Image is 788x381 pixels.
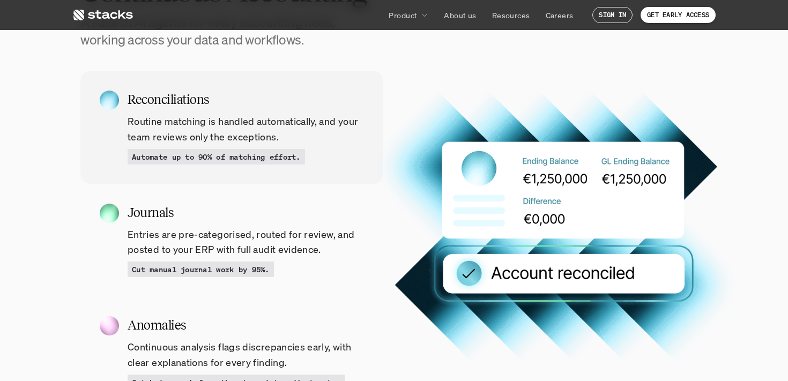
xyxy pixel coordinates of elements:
[128,316,364,335] h5: Anomalies
[641,7,716,23] a: GET EARLY ACCESS
[132,264,270,275] p: Cut manual journal work by 95%.
[128,203,364,222] h5: Journals
[437,5,482,25] a: About us
[389,10,417,21] p: Product
[546,10,574,21] p: Careers
[128,90,364,109] h5: Reconciliations
[647,11,709,19] p: GET EARLY ACCESS
[128,114,364,145] p: Routine matching is handled automatically, and your team reviews only the exceptions.
[486,5,537,25] a: Resources
[128,339,364,370] p: Continuous analysis flags discrepancies early, with clear explanations for every finding.
[128,227,364,258] p: Entries are pre-categorised, routed for review, and posted to your ERP with full audit evidence.
[599,11,626,19] p: SIGN IN
[80,13,359,49] h4: A suite of AI agents for every accounting need, working across your data and workflows.
[592,7,633,23] a: SIGN IN
[444,10,476,21] p: About us
[539,5,580,25] a: Careers
[132,151,301,162] p: Automate up to 90% of matching effort.
[492,10,530,21] p: Resources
